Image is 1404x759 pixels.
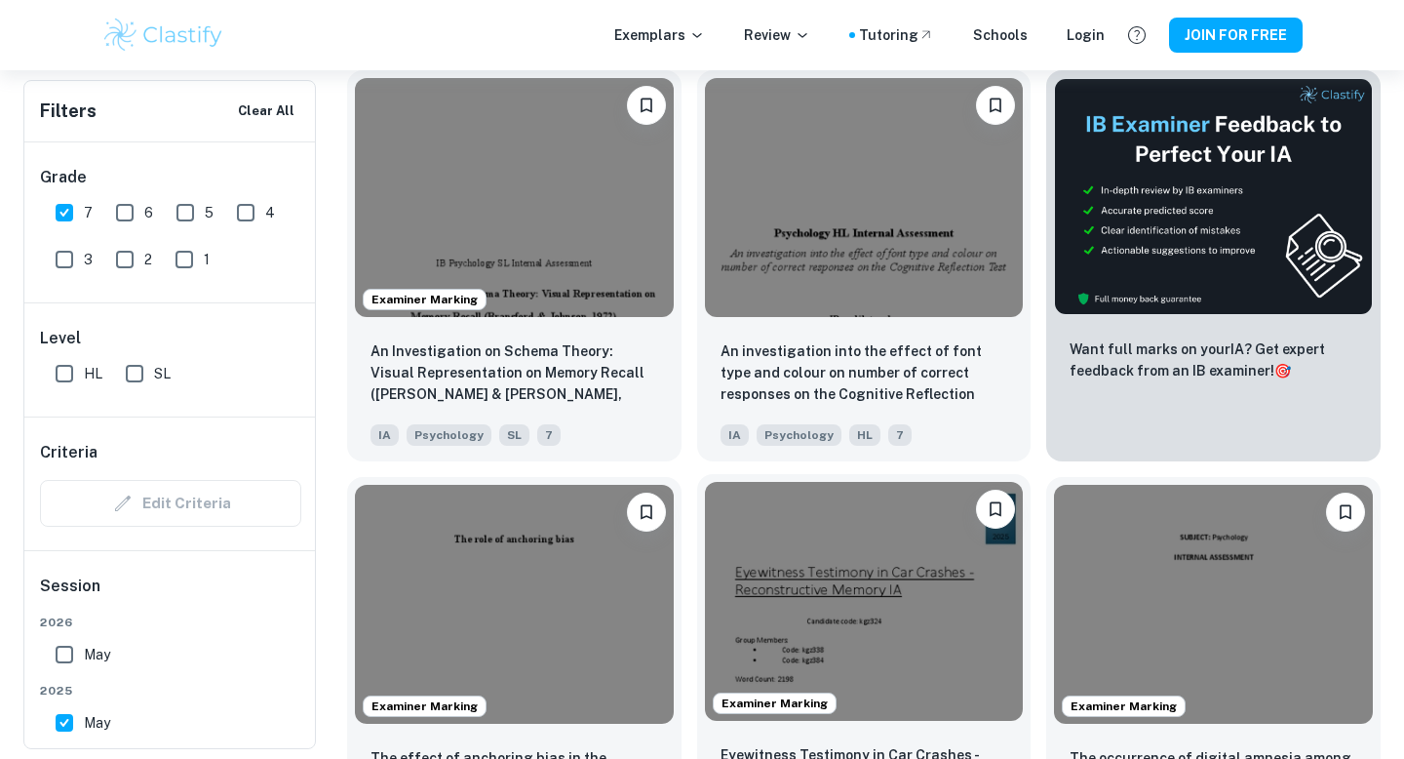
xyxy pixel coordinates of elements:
[84,712,110,734] span: May
[1046,70,1381,461] a: ThumbnailWant full marks on yourIA? Get expert feedback from an IB examiner!
[1054,485,1373,724] img: Psychology IA example thumbnail: The occurrence of digital amnesia among
[849,424,880,446] span: HL
[364,291,486,308] span: Examiner Marking
[1054,78,1373,315] img: Thumbnail
[205,202,214,223] span: 5
[40,614,301,631] span: 2026
[721,424,749,446] span: IA
[144,249,152,270] span: 2
[265,202,275,223] span: 4
[976,86,1015,125] button: Please log in to bookmark exemplars
[154,363,171,384] span: SL
[757,424,841,446] span: Psychology
[697,70,1032,461] a: Please log in to bookmark exemplarsAn investigation into the effect of font type and colour on nu...
[370,340,658,407] p: An Investigation on Schema Theory: Visual Representation on Memory Recall (Bransford & Johnson, 1...
[973,24,1028,46] a: Schools
[84,363,102,384] span: HL
[407,424,491,446] span: Psychology
[1067,24,1105,46] a: Login
[1070,339,1357,381] p: Want full marks on your IA ? Get expert feedback from an IB examiner!
[355,78,674,317] img: Psychology IA example thumbnail: An Investigation on Schema Theory: Visua
[347,70,682,461] a: Examiner MarkingPlease log in to bookmark exemplarsAn Investigation on Schema Theory: Visual Repr...
[84,202,93,223] span: 7
[499,424,529,446] span: SL
[744,24,810,46] p: Review
[1274,363,1291,379] span: 🎯
[233,97,299,126] button: Clear All
[888,424,912,446] span: 7
[627,493,666,532] button: Please log in to bookmark exemplars
[627,86,666,125] button: Please log in to bookmark exemplars
[1120,19,1153,52] button: Help and Feedback
[144,202,153,223] span: 6
[364,698,486,715] span: Examiner Marking
[1063,698,1185,715] span: Examiner Marking
[705,78,1024,317] img: Psychology IA example thumbnail: An investigation into the effect of font
[1326,493,1365,532] button: Please log in to bookmark exemplars
[40,682,301,699] span: 2025
[40,480,301,527] div: Criteria filters are unavailable when searching by topic
[537,424,561,446] span: 7
[614,24,705,46] p: Exemplars
[84,249,93,270] span: 3
[976,490,1015,529] button: Please log in to bookmark exemplars
[859,24,934,46] a: Tutoring
[40,166,301,189] h6: Grade
[40,575,301,614] h6: Session
[355,485,674,724] img: Psychology IA example thumbnail: The effect of anchoring bias in the cont
[714,695,836,712] span: Examiner Marking
[1169,18,1303,53] button: JOIN FOR FREE
[370,424,399,446] span: IA
[84,644,110,665] span: May
[40,441,97,464] h6: Criteria
[40,98,97,125] h6: Filters
[40,327,301,350] h6: Level
[101,16,225,55] img: Clastify logo
[204,249,210,270] span: 1
[721,340,1008,407] p: An investigation into the effect of font type and colour on number of correct responses on the Co...
[705,482,1024,721] img: Psychology IA example thumbnail: Eyewitness Testimony in Car Crashes - Re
